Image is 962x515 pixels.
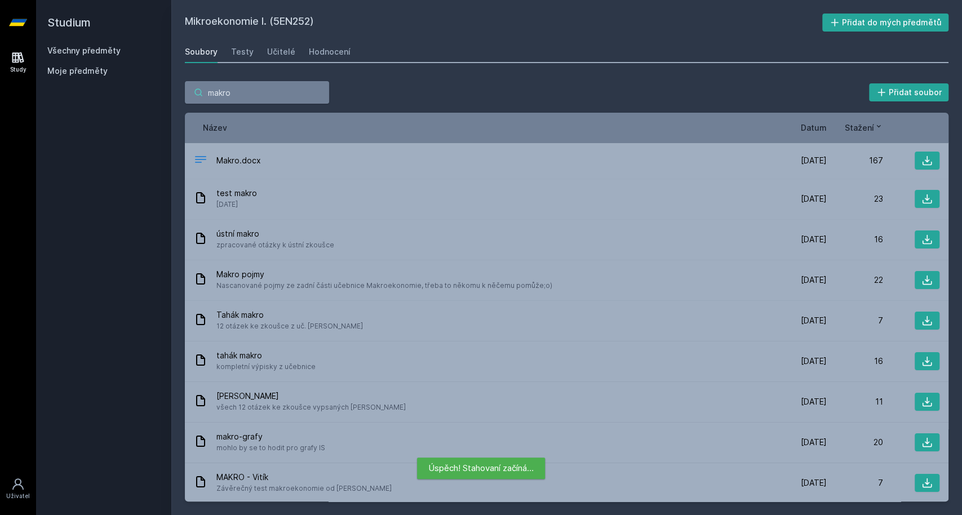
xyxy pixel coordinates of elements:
[216,280,552,291] span: Nascanované pojmy ze zadní části učebnice Makroekonomie, třeba to někomu k něčemu pomůže;o)
[203,122,227,134] button: Název
[801,122,827,134] button: Datum
[267,46,295,57] div: Učitelé
[827,193,883,205] div: 23
[801,477,827,489] span: [DATE]
[216,361,316,372] span: kompletní výpisky z učebnice
[309,41,351,63] a: Hodnocení
[827,437,883,448] div: 20
[801,155,827,166] span: [DATE]
[216,228,334,239] span: ústní makro
[822,14,949,32] button: Přidat do mých předmětů
[216,350,316,361] span: tahák makro
[216,390,406,402] span: [PERSON_NAME]
[267,41,295,63] a: Učitelé
[216,188,257,199] span: test makro
[801,437,827,448] span: [DATE]
[216,321,363,332] span: 12 otázek ke zkoušce z uč. [PERSON_NAME]
[185,46,218,57] div: Soubory
[216,431,325,442] span: makro-grafy
[10,65,26,74] div: Study
[827,274,883,286] div: 22
[801,274,827,286] span: [DATE]
[216,402,406,413] span: všech 12 otázek ke zkoušce vypsaných [PERSON_NAME]
[216,442,325,454] span: mohlo by se to hodit pro grafy IS
[185,81,329,104] input: Hledej soubor
[2,45,34,79] a: Study
[869,83,949,101] button: Přidat soubor
[47,46,121,55] a: Všechny předměty
[185,14,822,32] h2: Mikroekonomie I. (5EN252)
[827,155,883,166] div: 167
[827,477,883,489] div: 7
[6,492,30,500] div: Uživatel
[47,65,108,77] span: Moje předměty
[309,46,351,57] div: Hodnocení
[216,472,392,483] span: MAKRO - Vitík
[216,309,363,321] span: Tahák makro
[194,153,207,169] div: DOCX
[801,356,827,367] span: [DATE]
[801,396,827,407] span: [DATE]
[216,199,257,210] span: [DATE]
[185,41,218,63] a: Soubory
[827,396,883,407] div: 11
[216,155,261,166] span: Makro.docx
[801,315,827,326] span: [DATE]
[801,193,827,205] span: [DATE]
[845,122,883,134] button: Stažení
[216,269,552,280] span: Makro pojmy
[216,483,392,494] span: Závěrečný test makroekonomie od [PERSON_NAME]
[801,234,827,245] span: [DATE]
[845,122,874,134] span: Stažení
[216,239,334,251] span: zpracované otázky k ústní zkoušce
[231,46,254,57] div: Testy
[827,234,883,245] div: 16
[827,315,883,326] div: 7
[827,356,883,367] div: 16
[417,458,545,479] div: Úspěch! Stahovaní začíná…
[231,41,254,63] a: Testy
[2,472,34,506] a: Uživatel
